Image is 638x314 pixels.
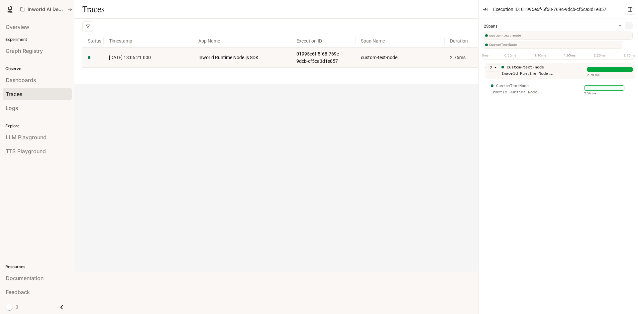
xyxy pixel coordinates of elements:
[193,32,291,50] span: App Name
[534,53,546,57] text: 1.10ms
[484,41,622,49] div: CustomTextNode
[296,50,350,65] a: 01995e6f-5f68-769c-9dcb-cf5ca3d1e857
[109,54,187,61] a: [DATE] 13:06:21.000
[17,3,75,16] button: All workspaces
[445,32,498,50] span: Duration
[489,42,622,48] span: CustomTextNode
[356,32,445,50] span: Span Name
[490,65,492,71] article: 2
[616,22,624,30] button: +
[504,53,516,57] text: 0.55ms
[450,54,493,61] a: 2.75ms
[489,33,633,38] span: custom-text-node
[594,53,605,57] text: 2.20ms
[501,70,555,77] div: Inworld Runtime Node.js SDK
[28,7,65,12] p: Inworld AI Demos
[82,32,104,50] span: Status
[494,66,497,69] span: caret-down
[584,91,596,96] div: 2.56 ms
[587,72,599,78] div: 2.75 ms
[489,83,544,99] div: CustomTextNode Inworld Runtime Node.js SDK
[493,6,520,13] span: Execution ID:
[625,22,633,30] button: -
[564,53,576,57] text: 1.65ms
[521,6,606,13] span: 01995e6f-5f68-769c-9dcb-cf5ca3d1e857
[482,53,488,57] text: 0ms
[507,64,544,70] div: custom-text-node
[291,32,356,50] span: Execution ID
[496,83,529,89] div: CustomTextNode
[619,23,621,28] span: +
[450,54,493,61] article: 2.75 ms
[484,32,633,40] div: custom-text-node
[82,3,104,16] h1: Traces
[361,54,439,61] a: custom-text-node
[104,32,193,50] span: Timestamp
[109,55,151,60] span: [DATE] 13:06:21.000
[490,4,617,15] button: Execution ID:01995e6f-5f68-769c-9dcb-cf5ca3d1e857
[484,23,497,30] span: 2 Spans
[500,64,555,81] div: custom-text-node Inworld Runtime Node.js SDK
[198,54,286,61] a: Inworld Runtime Node.js SDK
[491,89,544,95] div: Inworld Runtime Node.js SDK
[624,53,635,57] text: 2.75ms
